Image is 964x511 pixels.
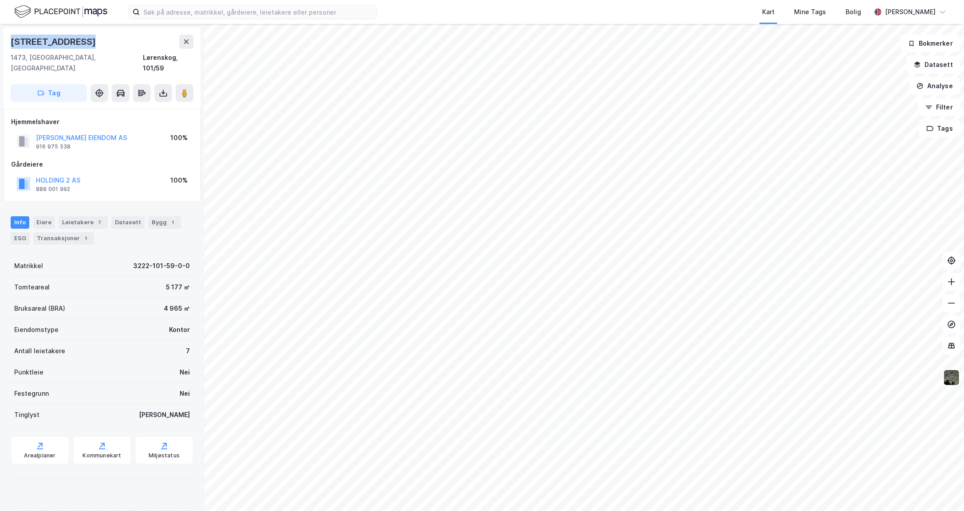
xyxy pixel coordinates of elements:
button: Analyse [909,77,960,95]
div: Antall leietakere [14,346,65,356]
div: ESG [11,232,30,245]
div: 3222-101-59-0-0 [133,261,190,271]
div: Tomteareal [14,282,50,293]
iframe: Chat Widget [920,468,964,511]
div: Eiere [33,216,55,229]
div: Tinglyst [14,410,39,420]
div: Chatt-widget [920,468,964,511]
div: 889 001 992 [36,186,70,193]
div: Punktleie [14,367,43,378]
div: Transaksjoner [33,232,94,245]
div: 1473, [GEOGRAPHIC_DATA], [GEOGRAPHIC_DATA] [11,52,143,74]
div: Bygg [148,216,181,229]
div: 100% [170,133,188,143]
button: Tags [919,120,960,137]
div: 7 [186,346,190,356]
div: Mine Tags [794,7,826,17]
img: logo.f888ab2527a4732fd821a326f86c7f29.svg [14,4,107,20]
button: Filter [918,98,960,116]
div: Nei [180,367,190,378]
div: 7 [95,218,104,227]
div: [PERSON_NAME] [885,7,936,17]
div: Festegrunn [14,388,49,399]
div: Bolig [846,7,861,17]
div: Info [11,216,29,229]
div: Kontor [169,324,190,335]
div: Eiendomstype [14,324,59,335]
div: Miljøstatus [149,452,180,459]
div: 4 965 ㎡ [164,303,190,314]
button: Bokmerker [901,35,960,52]
div: [STREET_ADDRESS] [11,35,98,49]
div: [PERSON_NAME] [139,410,190,420]
img: 9k= [943,369,960,386]
div: Gårdeiere [11,159,193,170]
div: Kommunekart [83,452,121,459]
div: Nei [180,388,190,399]
div: Datasett [111,216,145,229]
div: 1 [169,218,177,227]
div: Lørenskog, 101/59 [143,52,193,74]
div: 100% [170,175,188,186]
button: Tag [11,84,87,102]
input: Søk på adresse, matrikkel, gårdeiere, leietakere eller personer [140,5,377,19]
div: Leietakere [59,216,108,229]
div: Arealplaner [24,452,55,459]
div: Kart [762,7,775,17]
div: 5 177 ㎡ [166,282,190,293]
div: Bruksareal (BRA) [14,303,65,314]
button: Datasett [906,56,960,74]
div: 916 975 538 [36,143,71,150]
div: Hjemmelshaver [11,117,193,127]
div: Matrikkel [14,261,43,271]
div: 1 [82,234,90,243]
